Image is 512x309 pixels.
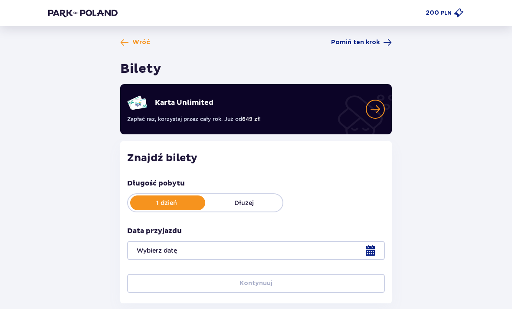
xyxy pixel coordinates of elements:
[120,38,150,47] a: Wróć
[331,38,392,47] a: Pomiń ten krok
[240,279,272,288] p: Kontynuuj
[441,9,452,17] p: PLN
[48,9,118,17] img: Park of Poland logo
[127,152,385,165] h2: Znajdź bilety
[127,226,182,236] p: Data przyjazdu
[127,274,385,293] button: Kontynuuj
[331,38,380,47] span: Pomiń ten krok
[426,9,439,17] p: 200
[120,61,161,77] h1: Bilety
[127,179,185,188] p: Długość pobytu
[132,38,150,47] span: Wróć
[128,198,205,207] p: 1 dzień
[205,198,282,207] p: Dłużej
